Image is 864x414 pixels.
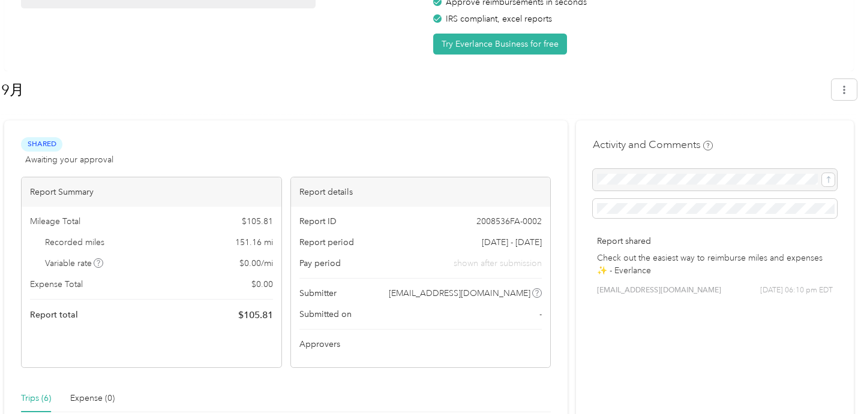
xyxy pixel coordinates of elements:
[45,257,104,270] span: Variable rate
[299,287,337,300] span: Submitter
[239,257,273,270] span: $ 0.00 / mi
[299,215,337,228] span: Report ID
[238,308,273,322] span: $ 105.81
[21,392,51,405] div: Trips (6)
[242,215,273,228] span: $ 105.81
[593,137,713,152] h4: Activity and Comments
[539,308,542,321] span: -
[22,177,281,207] div: Report Summary
[30,278,83,291] span: Expense Total
[70,392,115,405] div: Expense (0)
[299,257,341,270] span: Pay period
[597,285,721,296] span: [EMAIL_ADDRESS][DOMAIN_NAME]
[235,236,273,249] span: 151.16 mi
[389,287,530,300] span: [EMAIL_ADDRESS][DOMAIN_NAME]
[597,235,833,247] p: Report shared
[30,309,78,321] span: Report total
[21,137,62,151] span: Shared
[482,236,542,249] span: [DATE] - [DATE]
[446,14,552,24] span: IRS compliant, excel reports
[597,252,833,277] p: Check out the easiest way to reimburse miles and expenses ✨ - Everlance
[30,215,80,228] span: Mileage Total
[299,308,352,321] span: Submitted on
[299,236,354,249] span: Report period
[1,75,823,104] h1: 9月
[433,34,567,55] button: Try Everlance Business for free
[25,153,113,166] span: Awaiting your approval
[45,236,104,249] span: Recorded miles
[291,177,551,207] div: Report details
[251,278,273,291] span: $ 0.00
[476,215,542,228] span: 2008536FA-0002
[760,285,833,296] span: [DATE] 06:10 pm EDT
[454,257,542,270] span: shown after submission
[299,338,340,350] span: Approvers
